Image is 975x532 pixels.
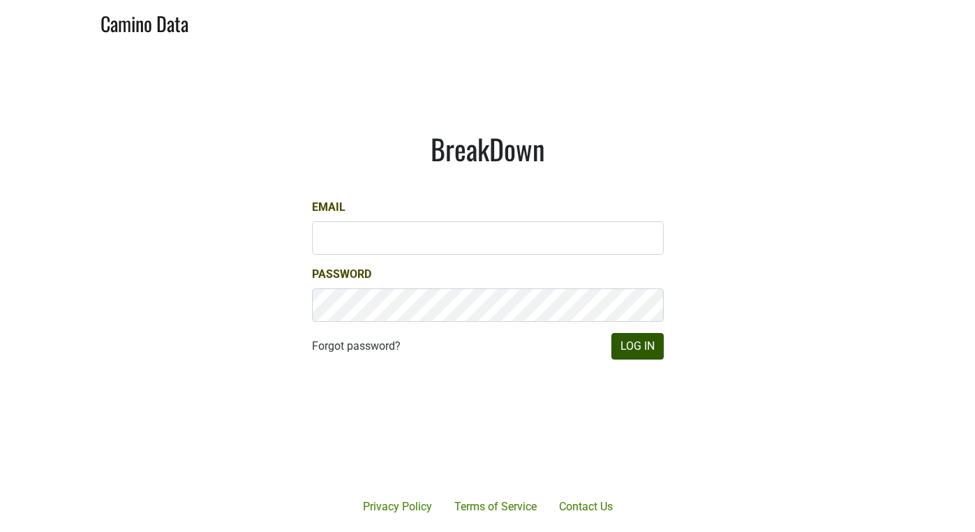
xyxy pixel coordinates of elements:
[312,338,401,355] a: Forgot password?
[548,493,624,521] a: Contact Us
[352,493,443,521] a: Privacy Policy
[312,266,371,283] label: Password
[312,199,345,216] label: Email
[312,132,664,165] h1: BreakDown
[611,333,664,360] button: Log In
[101,6,188,38] a: Camino Data
[443,493,548,521] a: Terms of Service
